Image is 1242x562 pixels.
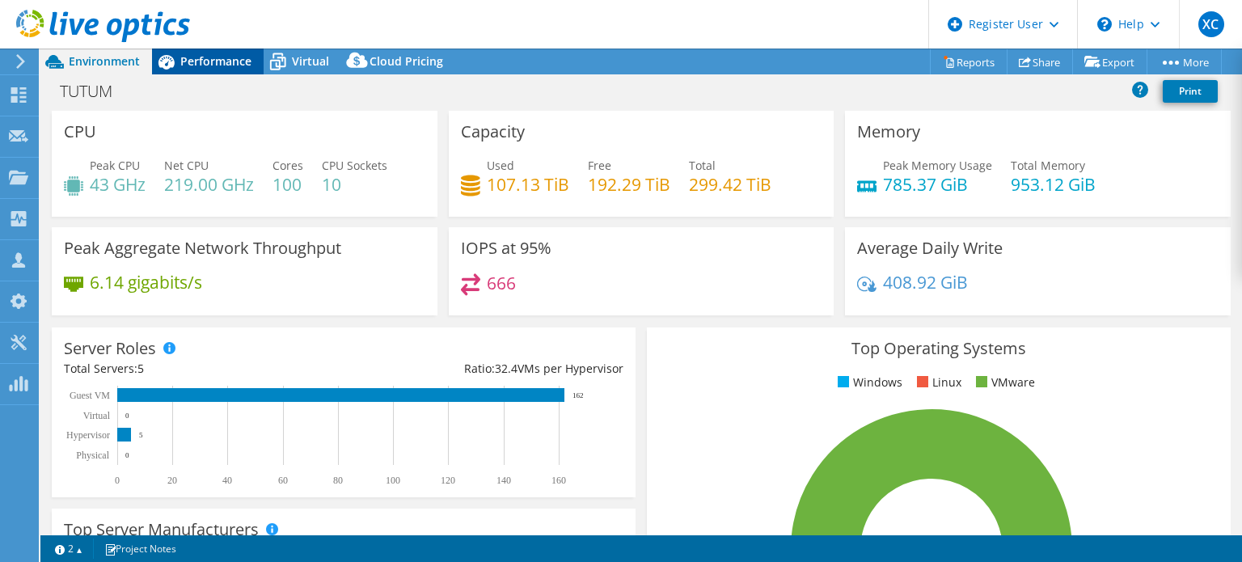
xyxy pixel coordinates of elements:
text: 100 [386,475,400,486]
h3: Average Daily Write [857,239,1003,257]
text: 160 [551,475,566,486]
span: 32.4 [495,361,517,376]
h4: 43 GHz [90,175,146,193]
span: Peak CPU [90,158,140,173]
svg: \n [1097,17,1112,32]
a: Print [1163,80,1218,103]
h3: CPU [64,123,96,141]
h4: 10 [322,175,387,193]
text: 0 [125,412,129,420]
h3: Top Server Manufacturers [64,521,259,539]
h1: TUTUM [53,82,137,100]
span: Cores [272,158,303,173]
a: Reports [930,49,1008,74]
text: 80 [333,475,343,486]
text: Hypervisor [66,429,110,441]
h3: Top Operating Systems [659,340,1219,357]
a: Share [1007,49,1073,74]
li: Linux [913,374,961,391]
h4: 666 [487,274,516,292]
span: Total Memory [1011,158,1085,173]
span: Environment [69,53,140,69]
a: More [1147,49,1222,74]
text: Physical [76,450,109,461]
h3: IOPS at 95% [461,239,551,257]
text: 120 [441,475,455,486]
text: Guest VM [70,390,110,401]
span: Used [487,158,514,173]
h4: 219.00 GHz [164,175,254,193]
span: XC [1198,11,1224,37]
a: Export [1072,49,1147,74]
span: Free [588,158,611,173]
a: 2 [44,539,94,559]
text: 60 [278,475,288,486]
text: 0 [115,475,120,486]
h4: 107.13 TiB [487,175,569,193]
h4: 953.12 GiB [1011,175,1096,193]
h3: Memory [857,123,920,141]
span: CPU Sockets [322,158,387,173]
text: 20 [167,475,177,486]
span: Peak Memory Usage [883,158,992,173]
div: Total Servers: [64,360,344,378]
text: 40 [222,475,232,486]
h4: 6.14 gigabits/s [90,273,202,291]
li: Windows [834,374,902,391]
span: Performance [180,53,251,69]
span: Total [689,158,716,173]
h4: 192.29 TiB [588,175,670,193]
text: 5 [139,431,143,439]
span: 5 [137,361,144,376]
h4: 100 [272,175,303,193]
span: Virtual [292,53,329,69]
text: Virtual [83,410,111,421]
text: 140 [496,475,511,486]
li: VMware [972,374,1035,391]
a: Project Notes [93,539,188,559]
text: 0 [125,451,129,459]
h4: 785.37 GiB [883,175,992,193]
div: Ratio: VMs per Hypervisor [344,360,623,378]
h3: Peak Aggregate Network Throughput [64,239,341,257]
h3: Capacity [461,123,525,141]
h4: 299.42 TiB [689,175,771,193]
span: Net CPU [164,158,209,173]
text: 162 [572,391,584,399]
h3: Server Roles [64,340,156,357]
h4: 408.92 GiB [883,273,968,291]
span: Cloud Pricing [370,53,443,69]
